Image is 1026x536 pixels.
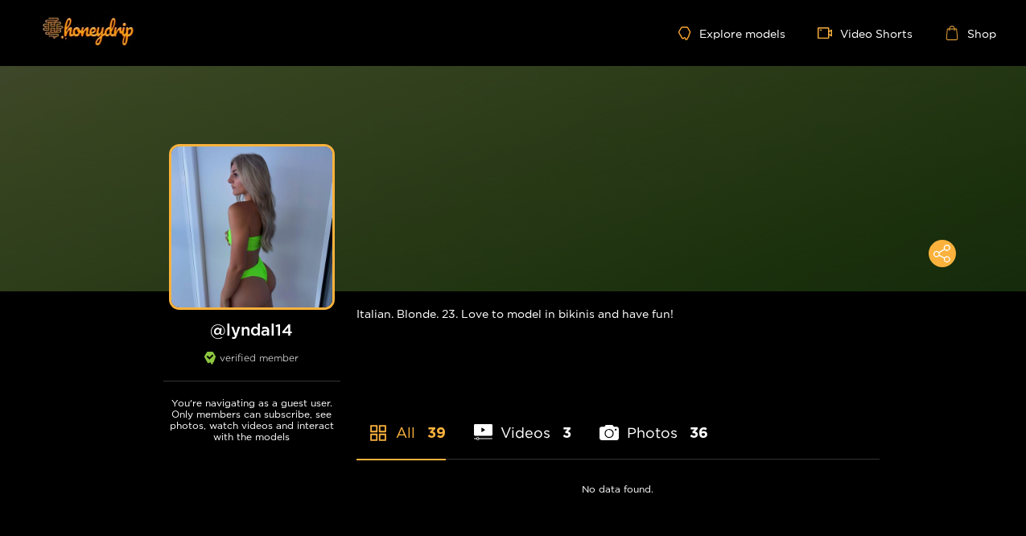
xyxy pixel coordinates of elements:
[600,386,708,459] li: Photos
[163,398,340,443] p: You're navigating as a guest user. Only members can subscribe, see photos, watch videos and inter...
[356,386,446,459] li: All
[474,386,572,459] li: Videos
[356,484,880,495] p: No data found.
[369,423,388,443] span: appstore
[356,291,880,336] div: Italian. Blonde. 23. Love to model in bikinis and have fun!
[690,423,708,443] span: 36
[945,26,996,40] a: Shop
[678,27,785,40] a: Explore models
[818,26,913,40] a: Video Shorts
[427,423,446,443] span: 39
[163,352,340,381] div: verified member
[562,423,571,443] span: 3
[163,320,340,340] h1: @ lyndal14
[818,26,840,40] span: video-camera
